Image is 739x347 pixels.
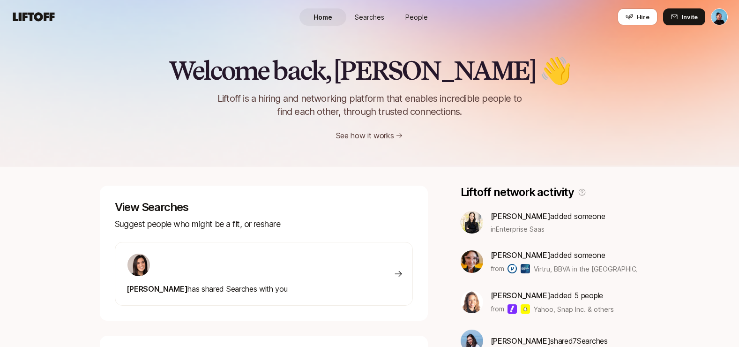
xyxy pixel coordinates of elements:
[314,12,332,22] span: Home
[461,186,574,199] p: Liftoff network activity
[461,291,483,313] img: 5b4e8e9c_3b7b_4d72_a69f_7f4659b27c66.jpg
[299,8,346,26] a: Home
[508,304,517,314] img: Yahoo
[663,8,705,25] button: Invite
[461,211,483,234] img: af56f287_def7_404b_a6b8_d0cdc24f27c4.jpg
[127,284,188,294] span: [PERSON_NAME]
[346,8,393,26] a: Searches
[491,211,551,221] span: [PERSON_NAME]
[355,12,384,22] span: Searches
[491,291,551,300] span: [PERSON_NAME]
[491,263,504,274] p: from
[491,303,504,315] p: from
[682,12,698,22] span: Invite
[491,336,551,346] span: [PERSON_NAME]
[115,218,413,231] p: Suggest people who might be a fit, or reshare
[491,335,608,347] p: shared 7 Search es
[521,304,530,314] img: Snap Inc.
[508,264,517,273] img: Virtru
[336,131,394,140] a: See how it works
[461,250,483,273] img: 3b893d23_f71f_49ef_92c0_e9bb1dd07a83.jpg
[491,224,545,234] span: in Enterprise Saas
[491,249,637,261] p: added someone
[521,264,530,273] img: BBVA in the USA
[637,12,649,22] span: Hire
[534,264,637,274] span: Virtru, BBVA in the [GEOGRAPHIC_DATA] & others
[534,304,614,314] span: Yahoo, Snap Inc. & others
[711,8,728,25] button: Janelle Bradley
[491,250,551,260] span: [PERSON_NAME]
[202,92,537,118] p: Liftoff is a hiring and networking platform that enables incredible people to find each other, th...
[711,9,727,25] img: Janelle Bradley
[169,56,570,84] h2: Welcome back, [PERSON_NAME] 👋
[405,12,428,22] span: People
[127,254,150,276] img: 71d7b91d_d7cb_43b4_a7ea_a9b2f2cc6e03.jpg
[491,210,605,222] p: added someone
[618,8,657,25] button: Hire
[115,201,413,214] p: View Searches
[393,8,440,26] a: People
[127,284,288,294] span: has shared Searches with you
[491,289,614,302] p: added 5 people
